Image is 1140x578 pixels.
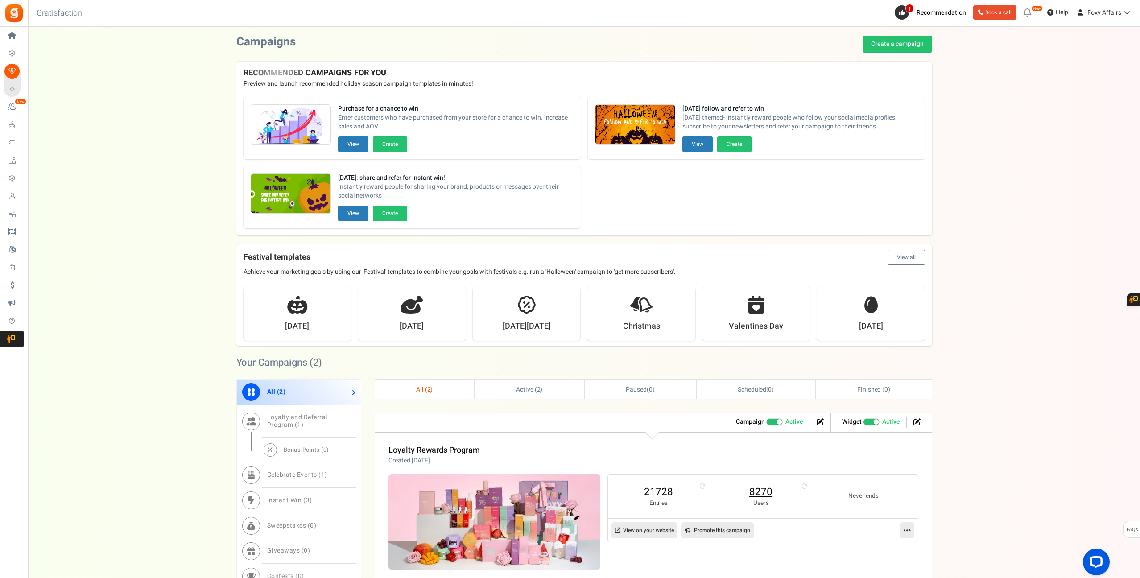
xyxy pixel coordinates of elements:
[427,385,431,394] span: 2
[736,417,765,426] strong: Campaign
[888,250,925,265] button: View all
[682,113,918,131] span: [DATE] themed- Instantly reward people who follow your social media profiles, subscribe to your n...
[267,413,327,429] span: Loyalty and Referral Program ( )
[323,446,327,454] span: 0
[313,355,318,370] span: 2
[626,385,647,394] span: Paused
[236,358,322,367] h2: Your Campaigns ( )
[284,446,329,454] span: Bonus Points ( )
[297,420,301,429] span: 1
[373,206,407,221] button: Create
[321,470,325,479] span: 1
[304,546,308,555] span: 0
[279,387,283,396] span: 2
[895,5,970,20] a: 1 Recommendation
[649,385,653,394] span: 0
[267,470,327,479] span: Celebrate Events ( )
[905,4,914,13] span: 1
[416,385,433,394] span: All ( )
[917,8,966,17] span: Recommendation
[310,521,314,530] span: 0
[537,385,541,394] span: 2
[338,136,368,152] button: View
[516,385,543,394] span: Active ( )
[626,385,655,394] span: ( )
[4,99,24,115] a: New
[338,206,368,221] button: View
[617,485,701,499] a: 21728
[1031,5,1043,12] em: New
[738,385,766,394] span: Scheduled
[388,456,480,465] p: Created [DATE]
[785,417,803,426] span: Active
[973,5,1016,20] a: Book a call
[4,3,24,23] img: Gratisfaction
[1053,8,1068,17] span: Help
[244,250,925,265] h4: Festival templates
[729,321,783,332] strong: Valentines Day
[842,417,862,426] strong: Widget
[338,182,574,200] span: Instantly reward people for sharing your brand, products or messages over their social networks
[617,499,701,508] small: Entries
[251,105,330,145] img: Recommended Campaigns
[15,99,26,105] em: New
[1044,5,1072,20] a: Help
[623,321,660,332] strong: Christmas
[267,495,312,505] span: Instant Win ( )
[267,546,310,555] span: Giveaways ( )
[595,105,675,145] img: Recommended Campaigns
[503,321,551,332] strong: [DATE][DATE]
[285,321,309,332] strong: [DATE]
[768,385,772,394] span: 0
[884,385,888,394] span: 0
[244,79,925,88] p: Preview and launch recommended holiday season campaign templates in minutes!
[236,36,296,49] h2: Campaigns
[244,268,925,277] p: Achieve your marketing goals by using our 'Festival' templates to combine your goals with festiva...
[719,499,803,508] small: Users
[859,321,883,332] strong: [DATE]
[882,417,900,426] span: Active
[738,385,774,394] span: ( )
[821,492,905,500] small: Never ends
[338,104,574,113] strong: Purchase for a chance to win
[267,387,286,396] span: All ( )
[611,522,677,538] a: View on your website
[1126,521,1138,538] span: FAQs
[27,4,92,22] h3: Gratisfaction
[251,174,330,214] img: Recommended Campaigns
[857,385,890,394] span: Finished ( )
[338,173,574,182] strong: [DATE]: share and refer for instant win!
[338,113,574,131] span: Enter customers who have purchased from your store for a chance to win. Increase sales and AOV.
[717,136,752,152] button: Create
[1087,8,1121,17] span: Foxy Affairs
[388,444,480,456] a: Loyalty Rewards Program
[681,522,754,538] a: Promote this campaign
[719,485,803,499] a: 8270
[373,136,407,152] button: Create
[244,69,925,78] h4: RECOMMENDED CAMPAIGNS FOR YOU
[835,417,907,428] li: Widget activated
[682,104,918,113] strong: [DATE] follow and refer to win
[682,136,713,152] button: View
[267,521,317,530] span: Sweepstakes ( )
[306,495,310,505] span: 0
[400,321,424,332] strong: [DATE]
[863,36,932,53] a: Create a campaign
